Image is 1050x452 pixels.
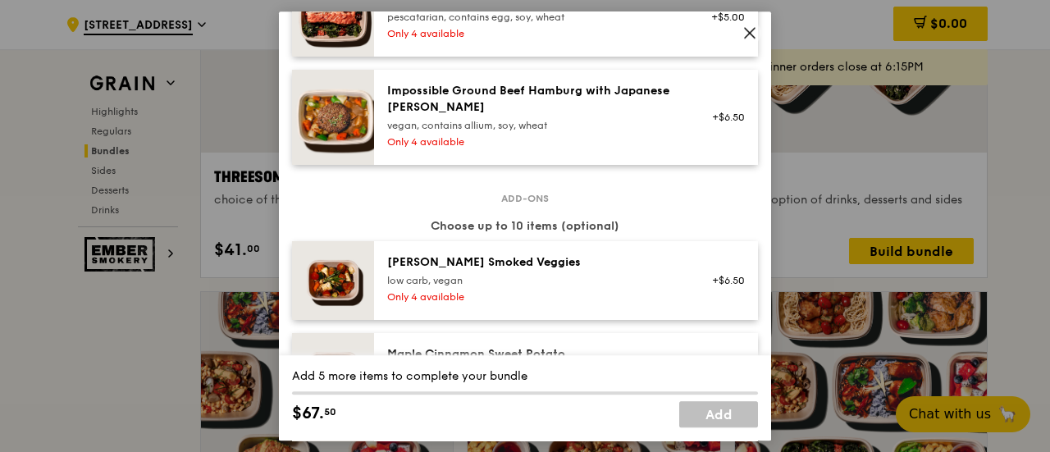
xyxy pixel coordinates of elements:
div: +$6.50 [701,111,745,124]
img: daily_normal_Maple_Cinnamon_Sweet_Potato__Horizontal_.jpg [292,333,374,412]
span: 50 [324,405,336,418]
div: Only 4 available [387,135,682,148]
span: $67. [292,401,324,426]
a: Add [679,401,758,427]
div: vegan, contains allium, soy, wheat [387,119,682,132]
div: low carb, vegan [387,274,682,287]
div: +$6.50 [701,274,745,287]
div: Add 5 more items to complete your bundle [292,368,758,385]
span: Add-ons [495,192,555,205]
div: [PERSON_NAME] Smoked Veggies [387,254,682,271]
div: Choose up to 10 items (optional) [292,218,758,235]
div: pescatarian, contains egg, soy, wheat [387,11,682,24]
img: daily_normal_HORZ-Impossible-Hamburg-With-Japanese-Curry.jpg [292,70,374,165]
div: Only 4 available [387,290,682,304]
div: +$5.00 [701,11,745,24]
img: daily_normal_Thyme-Rosemary-Zucchini-HORZ.jpg [292,241,374,320]
div: Impossible Ground Beef Hamburg with Japanese [PERSON_NAME] [387,83,682,116]
div: Only 4 available [387,27,682,40]
div: Maple Cinnamon Sweet Potato [387,346,682,363]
